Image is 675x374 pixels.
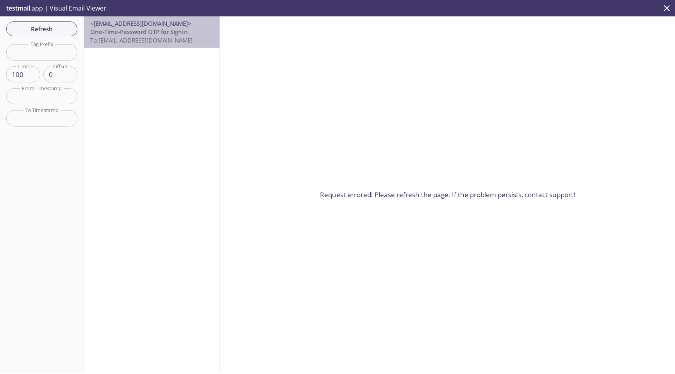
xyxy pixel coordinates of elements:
[90,20,191,27] span: <[EMAIL_ADDRESS][DOMAIN_NAME]>
[6,4,30,12] span: testmail
[84,16,220,48] div: <[EMAIL_ADDRESS][DOMAIN_NAME]>One-Time-Password OTP for SignInTo:[EMAIL_ADDRESS][DOMAIN_NAME]
[12,24,71,34] span: Refresh
[90,28,188,36] span: One-Time-Password OTP for SignIn
[84,16,220,48] nav: emails
[90,36,193,44] span: To: [EMAIL_ADDRESS][DOMAIN_NAME]
[320,190,575,200] p: Request errored! Please refresh the page. If the problem persists, contact support!
[6,21,77,36] button: Refresh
